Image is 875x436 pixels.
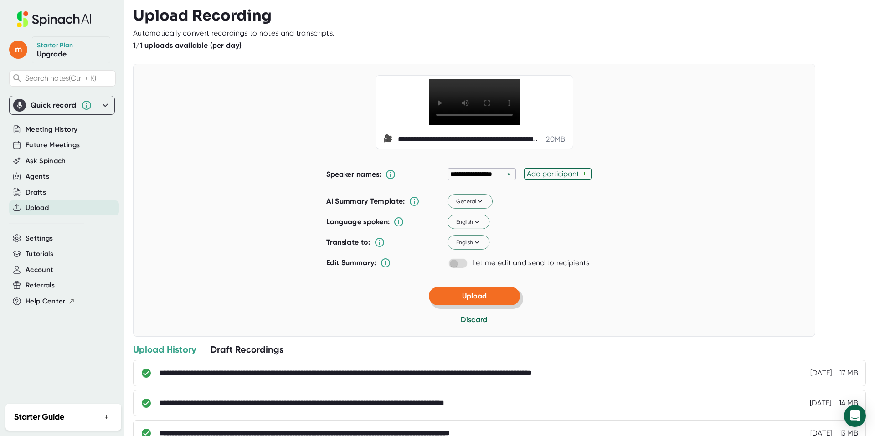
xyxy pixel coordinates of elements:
span: General [456,197,484,205]
div: Starter Plan [37,41,73,50]
div: 7/2/2025, 8:44:40 AM [810,369,832,378]
span: Search notes (Ctrl + K) [25,74,96,82]
div: Add participant [527,169,582,178]
span: Help Center [26,296,66,307]
div: 6/23/2025, 1:53:03 PM [810,399,832,408]
b: Language spoken: [326,217,390,226]
span: m [9,41,27,59]
button: Meeting History [26,124,77,135]
button: Help Center [26,296,75,307]
span: English [456,218,481,226]
button: Settings [26,233,53,244]
div: × [505,170,513,179]
h3: Upload Recording [133,7,866,24]
button: Drafts [26,187,46,198]
button: Referrals [26,280,55,291]
div: + [582,169,589,178]
div: Quick record [31,101,77,110]
b: Speaker names: [326,170,381,179]
b: AI Summary Template: [326,197,405,206]
button: + [101,410,113,424]
span: video [383,134,394,145]
h2: Starter Guide [14,411,64,423]
div: Quick record [13,96,111,114]
button: Ask Spinach [26,156,66,166]
span: Upload [462,292,487,300]
button: General [448,195,493,209]
a: Upgrade [37,50,67,58]
div: Draft Recordings [211,344,283,355]
span: Discard [461,315,487,324]
div: Open Intercom Messenger [844,405,866,427]
button: English [448,236,489,250]
div: 20 MB [546,135,565,144]
button: Account [26,265,53,275]
div: Automatically convert recordings to notes and transcripts. [133,29,335,38]
span: English [456,238,481,246]
div: Upload History [133,344,196,355]
button: Discard [461,314,487,325]
button: Agents [26,171,49,182]
button: Upload [429,287,520,305]
b: Translate to: [326,238,371,246]
button: Upload [26,203,49,213]
button: Tutorials [26,249,53,259]
button: Future Meetings [26,140,80,150]
div: 14 MB [839,399,859,408]
button: English [448,215,489,230]
div: 17 MB [839,369,859,378]
b: Edit Summary: [326,258,376,267]
b: 1/1 uploads available (per day) [133,41,242,50]
div: Let me edit and send to recipients [472,258,590,267]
